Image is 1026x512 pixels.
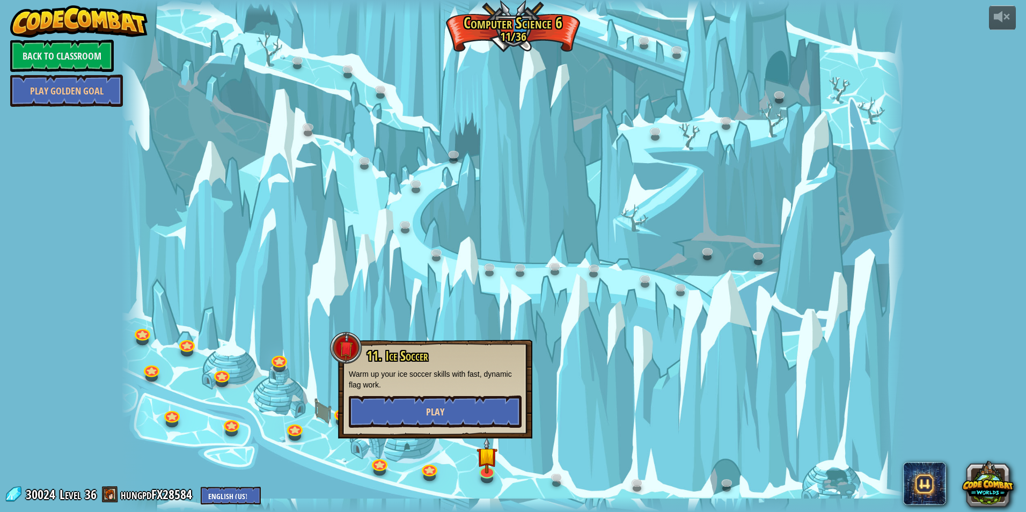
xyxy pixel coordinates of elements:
span: 36 [85,486,97,503]
span: 30024 [26,486,58,503]
span: Level [60,486,81,503]
button: Play [349,396,522,428]
a: hungpdFX28584 [121,486,195,503]
button: Adjust volume [989,5,1016,31]
a: Play Golden Goal [10,75,123,107]
a: Back to Classroom [10,40,114,72]
img: level-banner-started.png [477,437,497,474]
img: CodeCombat - Learn how to code by playing a game [10,5,148,38]
span: 11. Ice Soccer [367,347,428,365]
span: Play [426,405,444,419]
p: Warm up your ice soccer skills with fast, dynamic flag work. [349,369,522,390]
